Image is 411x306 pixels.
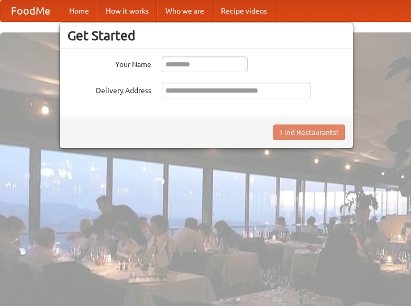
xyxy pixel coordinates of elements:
[68,83,151,96] label: Delivery Address
[213,1,275,21] a: Recipe videos
[1,1,61,21] a: FoodMe
[61,1,97,21] a: Home
[273,124,345,140] button: Find Restaurants!
[157,1,213,21] a: Who we are
[68,56,151,70] label: Your Name
[97,1,157,21] a: How it works
[68,28,345,43] h3: Get Started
